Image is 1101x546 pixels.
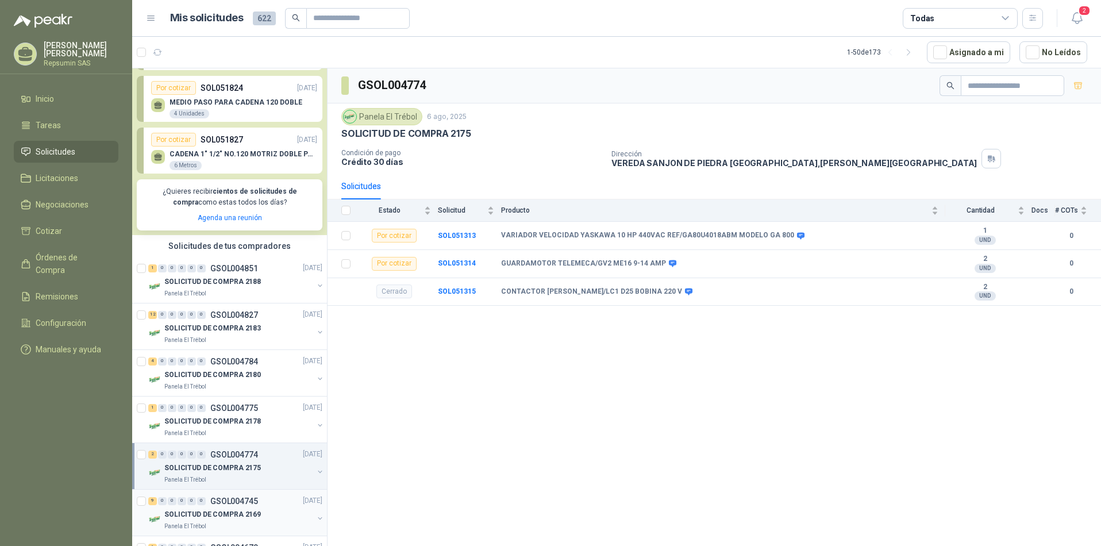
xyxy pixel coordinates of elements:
[1078,5,1091,16] span: 2
[303,449,322,460] p: [DATE]
[253,11,276,25] span: 622
[148,355,325,391] a: 4 0 0 0 0 0 GSOL004784[DATE] Company LogoSOLICITUD DE COMPRA 2180Panela El Trébol
[164,509,261,520] p: SOLICITUD DE COMPRA 2169
[197,357,206,366] div: 0
[210,451,258,459] p: GSOL004774
[164,475,206,485] p: Panela El Trébol
[14,14,72,28] img: Logo peakr
[148,280,162,294] img: Company Logo
[148,326,162,340] img: Company Logo
[975,236,996,245] div: UND
[164,416,261,427] p: SOLICITUD DE COMPRA 2178
[148,404,157,412] div: 1
[975,291,996,301] div: UND
[144,186,315,208] p: ¿Quieres recibir como estas todos los días?
[14,114,118,136] a: Tareas
[164,463,261,474] p: SOLICITUD DE COMPRA 2175
[148,466,162,480] img: Company Logo
[1031,199,1055,222] th: Docs
[137,128,322,174] a: Por cotizarSOL051827[DATE] CADENA 1" 1/2" NO.120 MOTRIZ DOBLE PASO6 Metros
[427,111,467,122] p: 6 ago, 2025
[376,284,412,298] div: Cerrado
[501,259,666,268] b: GUARDAMOTOR TELEMECA/GV2 ME16 9-14 AMP
[168,451,176,459] div: 0
[358,76,428,94] h3: GSOL004774
[151,81,196,95] div: Por cotizar
[303,309,322,320] p: [DATE]
[198,214,262,222] a: Agenda una reunión
[945,199,1031,222] th: Cantidad
[1055,258,1087,269] b: 0
[36,317,86,329] span: Configuración
[501,206,929,214] span: Producto
[945,255,1025,264] b: 2
[36,119,61,132] span: Tareas
[168,404,176,412] div: 0
[158,264,167,272] div: 0
[197,404,206,412] div: 0
[36,343,101,356] span: Manuales y ayuda
[164,323,261,334] p: SOLICITUD DE COMPRA 2183
[341,108,422,125] div: Panela El Trébol
[438,199,501,222] th: Solicitud
[344,110,356,123] img: Company Logo
[178,451,186,459] div: 0
[341,149,602,157] p: Condición de pago
[187,404,196,412] div: 0
[975,264,996,273] div: UND
[292,14,300,22] span: search
[611,150,977,158] p: Dirección
[148,262,325,298] a: 1 0 0 0 0 0 GSOL004851[DATE] Company LogoSOLICITUD DE COMPRA 2188Panela El Trébol
[210,264,258,272] p: GSOL004851
[158,311,167,319] div: 0
[137,76,322,122] a: Por cotizarSOL051824[DATE] MEDIO PASO PARA CADENA 120 DOBLE4 Unidades
[168,357,176,366] div: 0
[148,311,157,319] div: 12
[14,194,118,216] a: Negociaciones
[210,311,258,319] p: GSOL004827
[170,10,244,26] h1: Mis solicitudes
[197,311,206,319] div: 0
[164,429,206,438] p: Panela El Trébol
[910,12,934,25] div: Todas
[210,497,258,505] p: GSOL004745
[36,225,62,237] span: Cotizar
[372,257,417,271] div: Por cotizar
[501,199,945,222] th: Producto
[36,145,75,158] span: Solicitudes
[14,141,118,163] a: Solicitudes
[187,451,196,459] div: 0
[187,497,196,505] div: 0
[164,522,206,531] p: Panela El Trébol
[148,513,162,526] img: Company Logo
[14,312,118,334] a: Configuración
[945,226,1025,236] b: 1
[148,451,157,459] div: 2
[197,451,206,459] div: 0
[1055,199,1101,222] th: # COTs
[501,231,794,240] b: VARIADOR VELOCIDAD YASKAWA 10 HP 440VAC REF/GA80U4018ABM MODELO GA 800
[946,82,954,90] span: search
[197,497,206,505] div: 0
[36,251,107,276] span: Órdenes de Compra
[36,93,54,105] span: Inicio
[14,339,118,360] a: Manuales y ayuda
[148,494,325,531] a: 9 0 0 0 0 0 GSOL004745[DATE] Company LogoSOLICITUD DE COMPRA 2169Panela El Trébol
[303,495,322,506] p: [DATE]
[170,98,302,106] p: MEDIO PASO PARA CADENA 120 DOBLE
[297,83,317,94] p: [DATE]
[1019,41,1087,63] button: No Leídos
[341,157,602,167] p: Crédito 30 días
[170,161,202,170] div: 6 Metros
[178,264,186,272] div: 0
[197,264,206,272] div: 0
[438,232,476,240] b: SOL051313
[164,289,206,298] p: Panela El Trébol
[1055,206,1078,214] span: # COTs
[945,283,1025,292] b: 2
[341,128,471,140] p: SOLICITUD DE COMPRA 2175
[178,311,186,319] div: 0
[168,497,176,505] div: 0
[438,287,476,295] a: SOL051315
[438,259,476,267] b: SOL051314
